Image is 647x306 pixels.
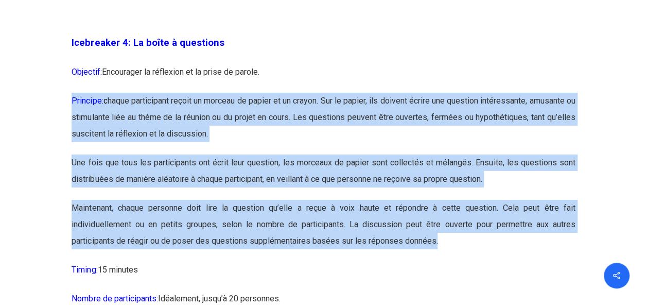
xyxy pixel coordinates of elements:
[72,265,97,275] span: Timing:
[72,67,101,77] span: Objectif:
[72,262,575,291] p: 15 minutes
[72,155,575,200] p: Une fois que tous les participants ont écrit leur question, les morceaux de papier sont collectés...
[103,96,107,106] span: c
[72,64,575,93] p: Encourager la réflexion et la prise de parole.
[72,37,224,48] span: Icebreaker 4: La boîte à questions
[72,294,158,303] span: Nombre de participants:
[72,96,107,106] span: Principe:
[72,93,575,155] p: haque participant reçoit un morceau de papier et un crayon. Sur le papier, ils doivent écrire une...
[72,200,575,262] p: Maintenant, chaque personne doit lire la question qu’elle a reçue à voix haute et répondre à cett...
